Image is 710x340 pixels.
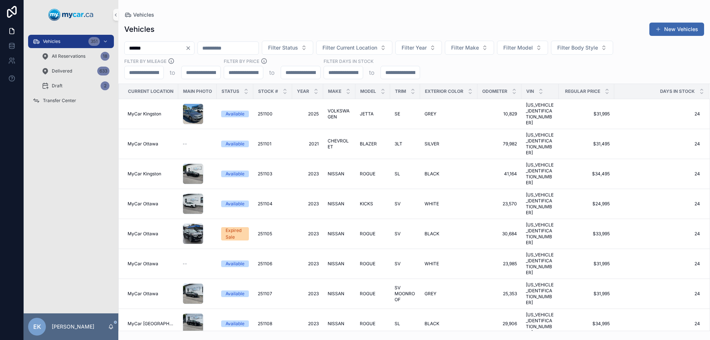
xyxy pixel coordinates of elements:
span: Make [328,88,341,94]
a: SV [395,201,416,207]
a: 2025 [297,111,319,117]
a: MyCar Kingston [128,171,174,177]
button: Select Button [551,41,613,55]
a: Available [221,260,249,267]
div: Available [226,111,244,117]
a: 2023 [297,201,319,207]
a: MyCar Ottawa [128,291,174,297]
a: ROGUE [360,291,386,297]
div: Available [226,320,244,327]
a: $31,995 [563,111,610,117]
span: All Reservations [52,53,85,59]
span: 24 [615,111,700,117]
span: 251105 [258,231,272,237]
div: 18 [101,52,109,61]
a: SL [395,171,416,177]
a: 24 [615,171,700,177]
span: [US_VEHICLE_IDENTIFICATION_NUMBER] [526,282,554,306]
span: 23,570 [482,201,517,207]
span: Days In Stock [660,88,695,94]
button: Clear [185,45,194,51]
span: ROGUE [360,231,375,237]
span: NISSAN [328,171,344,177]
a: 79,982 [482,141,517,147]
a: 251103 [258,171,288,177]
a: SL [395,321,416,327]
a: 2021 [297,141,319,147]
span: Current Location [128,88,173,94]
span: SL [395,171,400,177]
a: 25,353 [482,291,517,297]
span: Filter Body Style [557,44,598,51]
span: SV [395,231,400,237]
div: Available [226,171,244,177]
span: Trim [395,88,406,94]
p: to [170,68,175,77]
a: [US_VEHICLE_IDENTIFICATION_NUMBER] [526,132,554,156]
span: $34,495 [563,171,610,177]
span: 24 [615,201,700,207]
a: $31,495 [563,141,610,147]
span: 251101 [258,141,271,147]
a: Vehicles [124,11,154,18]
p: to [269,68,275,77]
a: 251105 [258,231,288,237]
span: BLACK [425,231,439,237]
span: ROGUE [360,321,375,327]
span: 2023 [297,291,319,297]
span: [US_VEHICLE_IDENTIFICATION_NUMBER] [526,192,554,216]
span: Main Photo [183,88,212,94]
a: $31,995 [563,291,610,297]
a: NISSAN [328,231,351,237]
a: [US_VEHICLE_IDENTIFICATION_NUMBER] [526,102,554,126]
a: MyCar Ottawa [128,261,174,267]
a: 2023 [297,321,319,327]
a: [US_VEHICLE_IDENTIFICATION_NUMBER] [526,162,554,186]
span: $31,995 [563,261,610,267]
a: BLACK [425,171,473,177]
div: Available [226,201,244,207]
a: 41,164 [482,171,517,177]
a: MyCar [GEOGRAPHIC_DATA] [128,321,174,327]
img: App logo [48,9,94,21]
a: MyCar Kingston [128,111,174,117]
span: BLACK [425,321,439,327]
a: Draft2 [37,79,114,92]
span: Delivered [52,68,72,74]
a: MyCar Ottawa [128,201,174,207]
a: 251101 [258,141,288,147]
button: New Vehicles [649,23,704,36]
span: -- [183,261,187,267]
a: SV MOONROOF [395,285,416,303]
a: 251100 [258,111,288,117]
a: Available [221,290,249,297]
span: Vehicles [43,38,60,44]
div: Available [226,290,244,297]
a: [US_VEHICLE_IDENTIFICATION_NUMBER] [526,252,554,276]
span: 29,906 [482,321,517,327]
a: WHITE [425,261,473,267]
span: 251106 [258,261,272,267]
span: Model [360,88,376,94]
a: ROGUE [360,171,386,177]
span: Regular Price [565,88,600,94]
a: 251104 [258,201,288,207]
a: Transfer Center [28,94,114,107]
span: SE [395,111,400,117]
span: NISSAN [328,321,344,327]
a: 24 [615,321,700,327]
span: Filter Make [451,44,479,51]
span: 251108 [258,321,272,327]
a: $24,995 [563,201,610,207]
a: [US_VEHICLE_IDENTIFICATION_NUMBER] [526,222,554,246]
span: CHEVROLET [328,138,351,150]
span: SILVER [425,141,439,147]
